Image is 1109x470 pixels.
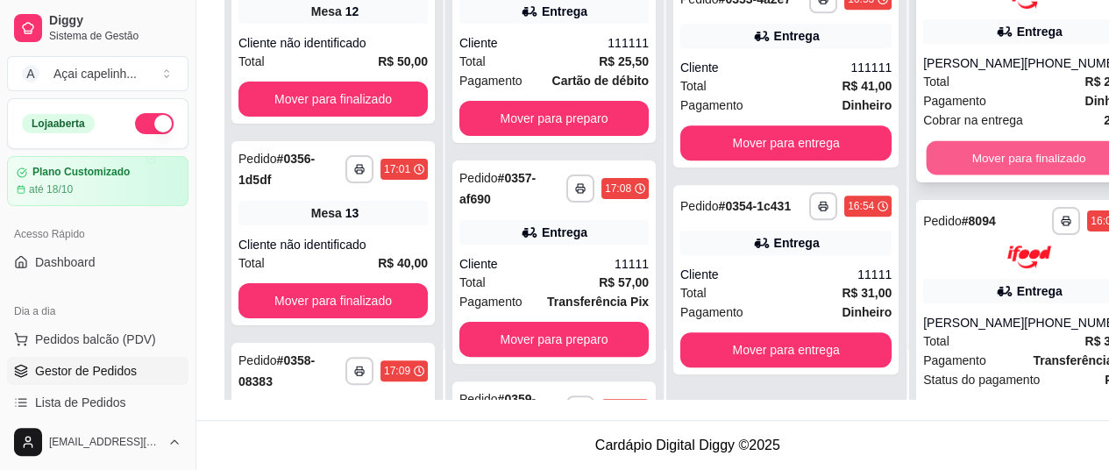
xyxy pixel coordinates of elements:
div: Cliente [459,255,615,273]
div: [PERSON_NAME] [923,314,1024,331]
div: Entrega [774,27,820,45]
span: Diggy [49,13,181,29]
span: Pedido [459,392,498,406]
span: Pedidos balcão (PDV) [35,331,156,348]
span: Total [238,52,265,71]
div: Entrega [1017,23,1063,40]
div: Cliente não identificado [238,34,428,52]
span: Mesa [311,3,342,20]
strong: # 0358-08383 [238,353,315,388]
strong: R$ 57,00 [599,275,649,289]
div: Entrega [542,3,587,20]
span: Mesa [311,204,342,222]
span: Pedido [238,353,277,367]
button: [EMAIL_ADDRESS][DOMAIN_NAME] [7,421,188,463]
span: Pagamento [923,351,986,370]
span: Gestor de Pedidos [35,362,137,380]
a: Plano Customizadoaté 18/10 [7,156,188,206]
div: Loja aberta [22,114,95,133]
button: Mover para preparo [459,101,649,136]
div: 13 [345,204,359,222]
span: Pedido [923,214,962,228]
div: 17:08 [605,182,631,196]
strong: # 0357-af690 [459,171,536,206]
div: Cliente [459,34,608,52]
strong: R$ 40,00 [378,256,428,270]
div: 111111 [608,34,649,52]
article: até 18/10 [29,182,73,196]
button: Mover para preparo [459,322,649,357]
span: Total [923,72,949,91]
strong: Cartão de débito [552,74,649,88]
a: Lista de Pedidos [7,388,188,417]
button: Mover para entrega [680,125,892,160]
div: Acesso Rápido [7,220,188,248]
span: Total [680,76,707,96]
strong: Dinheiro [842,98,892,112]
div: [PERSON_NAME] [923,54,1024,72]
strong: # 0356-1d5df [238,152,315,187]
span: Total [459,273,486,292]
a: Gestor de Pedidos [7,357,188,385]
span: Lista de Pedidos [35,394,126,411]
span: [EMAIL_ADDRESS][DOMAIN_NAME] [49,435,160,449]
img: ifood [1007,246,1051,269]
span: Pagamento [680,96,743,115]
article: Plano Customizado [32,166,130,179]
div: 111111 [850,59,892,76]
span: Total [680,283,707,303]
span: Pagamento [459,71,523,90]
strong: Dinheiro [842,305,892,319]
div: Entrega [1017,282,1063,300]
strong: R$ 50,00 [378,54,428,68]
button: Select a team [7,56,188,91]
span: Cobrar na entrega [923,110,1023,130]
strong: R$ 25,50 [599,54,649,68]
div: Cliente não identificado [238,236,428,253]
strong: R$ 31,00 [842,286,892,300]
div: Açai capelinh ... [53,65,137,82]
span: Pedido [238,152,277,166]
div: Cliente [680,266,857,283]
span: Pagamento [923,91,986,110]
strong: R$ 41,00 [842,79,892,93]
div: 12 [345,3,359,20]
button: Pedidos balcão (PDV) [7,325,188,353]
div: 11111 [857,266,892,283]
div: 16:54 [848,199,874,213]
span: Pagamento [459,292,523,311]
span: Total [923,331,949,351]
strong: # 0354-1c431 [719,199,792,213]
span: Pagamento [680,303,743,322]
a: DiggySistema de Gestão [7,7,188,49]
span: Sistema de Gestão [49,29,181,43]
button: Mover para finalizado [238,283,428,318]
button: Mover para entrega [680,332,892,367]
span: Pedido [680,199,719,213]
div: 17:09 [384,364,410,378]
div: 11111 [615,255,649,273]
strong: Transferência Pix [547,295,649,309]
span: Status do pagamento [923,370,1040,389]
span: Total [238,253,265,273]
div: 17:01 [384,162,410,176]
strong: # 0359-a1a95 [459,392,536,427]
span: Pedido [459,171,498,185]
strong: # 8094 [962,214,996,228]
div: Entrega [774,234,820,252]
span: Total [459,52,486,71]
div: Cliente [680,59,850,76]
div: Dia a dia [7,297,188,325]
span: A [22,65,39,82]
div: Entrega [542,224,587,241]
a: Dashboard [7,248,188,276]
button: Alterar Status [135,113,174,134]
button: Mover para finalizado [238,82,428,117]
span: Dashboard [35,253,96,271]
